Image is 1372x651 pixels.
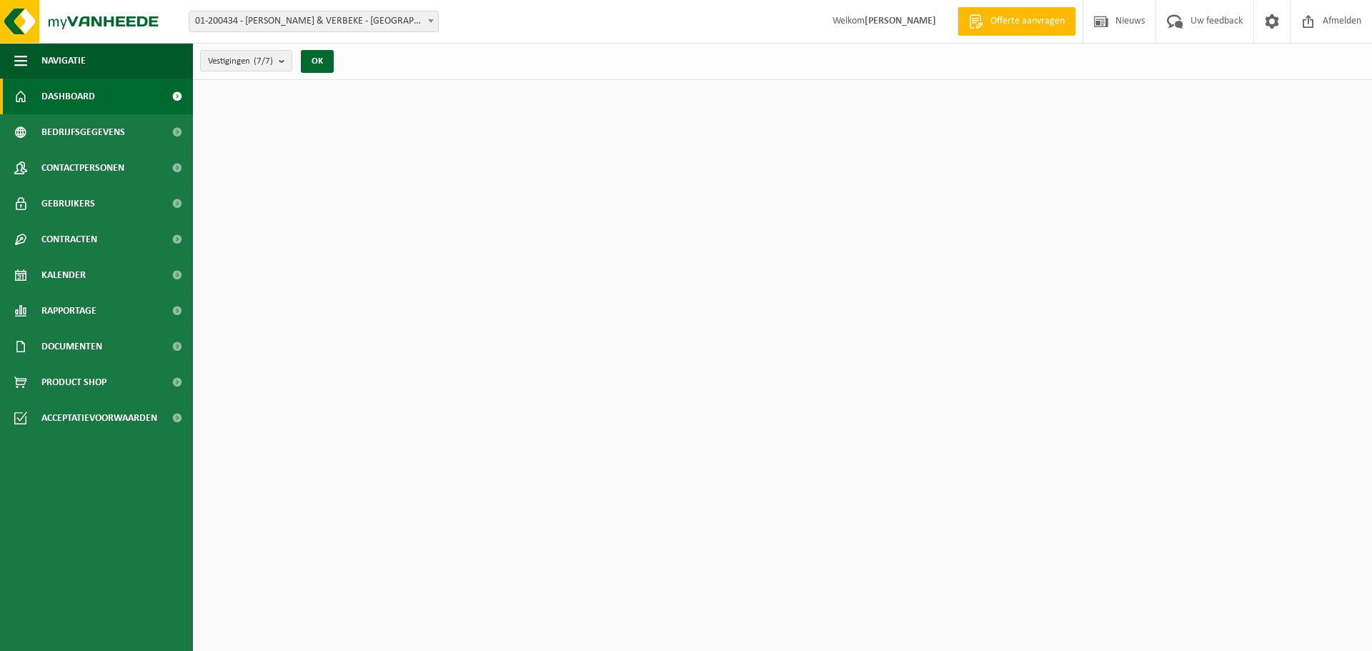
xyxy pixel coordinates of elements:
[41,150,124,186] span: Contactpersonen
[301,50,334,73] button: OK
[865,16,936,26] strong: [PERSON_NAME]
[41,79,95,114] span: Dashboard
[41,293,96,329] span: Rapportage
[41,114,125,150] span: Bedrijfsgegevens
[200,50,292,71] button: Vestigingen(7/7)
[41,186,95,222] span: Gebruikers
[41,329,102,364] span: Documenten
[41,257,86,293] span: Kalender
[208,51,273,72] span: Vestigingen
[189,11,438,31] span: 01-200434 - VULSTEKE & VERBEKE - POPERINGE
[987,14,1068,29] span: Offerte aanvragen
[189,11,439,32] span: 01-200434 - VULSTEKE & VERBEKE - POPERINGE
[41,43,86,79] span: Navigatie
[254,56,273,66] count: (7/7)
[958,7,1075,36] a: Offerte aanvragen
[41,364,106,400] span: Product Shop
[41,400,157,436] span: Acceptatievoorwaarden
[41,222,97,257] span: Contracten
